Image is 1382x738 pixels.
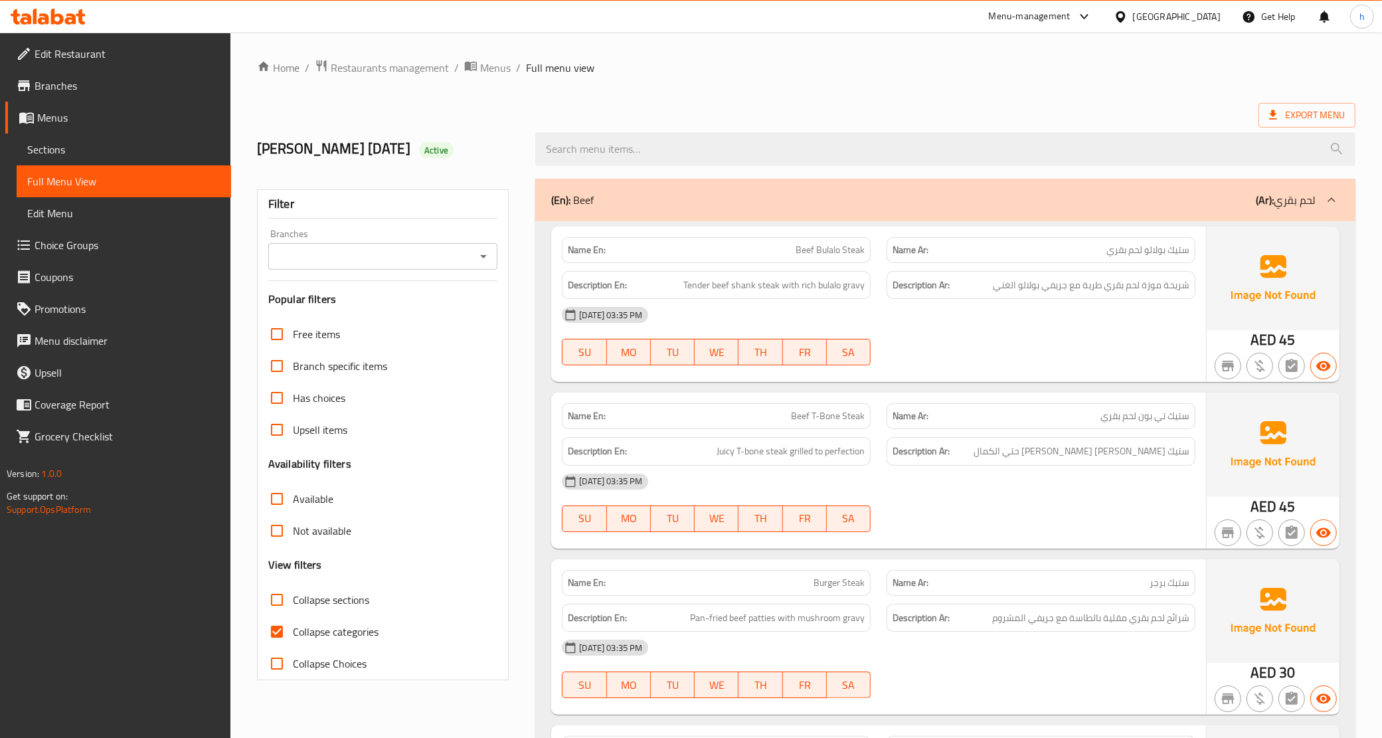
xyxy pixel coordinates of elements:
[1278,686,1305,712] button: Not has choices
[700,676,733,695] span: WE
[17,165,231,197] a: Full Menu View
[893,243,928,257] strong: Name Ar:
[893,610,950,626] strong: Description Ar:
[568,443,627,460] strong: Description En:
[551,190,570,210] b: (En):
[607,339,651,365] button: MO
[17,197,231,229] a: Edit Menu
[268,557,322,573] h3: View filters
[464,59,511,76] a: Menus
[893,409,928,423] strong: Name Ar:
[695,672,738,698] button: WE
[791,409,865,423] span: Beef T-Bone Steak
[656,676,689,695] span: TU
[293,656,367,672] span: Collapse Choices
[992,610,1189,626] span: شرائح لحم بقري مقلية بالطاسة مع جريفي المشروم
[700,509,733,528] span: WE
[35,428,220,444] span: Grocery Checklist
[574,475,648,488] span: [DATE] 03:35 PM
[35,333,220,349] span: Menu disclaimer
[568,243,606,257] strong: Name En:
[5,261,231,293] a: Coupons
[744,343,777,362] span: TH
[5,229,231,261] a: Choice Groups
[35,237,220,253] span: Choice Groups
[568,343,601,362] span: SU
[827,339,871,365] button: SA
[315,59,449,76] a: Restaurants management
[827,506,871,532] button: SA
[562,672,606,698] button: SU
[651,672,695,698] button: TU
[1278,353,1305,379] button: Not has choices
[35,301,220,317] span: Promotions
[480,60,511,76] span: Menus
[1256,192,1316,208] p: لحم بقري
[690,610,865,626] span: Pan-fried beef patties with mushroom gravy
[1256,190,1274,210] b: (Ar):
[607,506,651,532] button: MO
[1100,409,1189,423] span: ستيك تي بون لحم بقري
[1359,9,1365,24] span: h
[1280,660,1296,686] span: 30
[893,443,950,460] strong: Description Ar:
[738,339,782,365] button: TH
[1310,353,1337,379] button: Available
[1247,519,1273,546] button: Purchased item
[419,144,454,157] span: Active
[5,389,231,420] a: Coverage Report
[574,642,648,654] span: [DATE] 03:35 PM
[562,506,606,532] button: SU
[5,420,231,452] a: Grocery Checklist
[35,46,220,62] span: Edit Restaurant
[526,60,594,76] span: Full menu view
[1280,327,1296,353] span: 45
[1247,353,1273,379] button: Purchased item
[1310,519,1337,546] button: Available
[717,443,865,460] span: Juicy T-bone steak grilled to perfection
[35,269,220,285] span: Coupons
[989,9,1071,25] div: Menu-management
[574,309,648,322] span: [DATE] 03:35 PM
[257,60,300,76] a: Home
[651,506,695,532] button: TU
[293,592,369,608] span: Collapse sections
[268,190,498,219] div: Filter
[1207,227,1339,330] img: Ae5nvW7+0k+MAAAAAElFTkSuQmCC
[993,277,1189,294] span: شريحة موزة لحم بقري طرية مع جريفي بولالو الغني
[293,523,351,539] span: Not available
[27,205,220,221] span: Edit Menu
[5,38,231,70] a: Edit Restaurant
[257,139,520,159] h2: [PERSON_NAME] [DATE]
[612,509,646,528] span: MO
[827,672,871,698] button: SA
[893,576,928,590] strong: Name Ar:
[656,343,689,362] span: TU
[695,506,738,532] button: WE
[268,292,498,307] h3: Popular filters
[700,343,733,362] span: WE
[535,132,1355,166] input: search
[568,576,606,590] strong: Name En:
[1269,107,1345,124] span: Export Menu
[568,277,627,294] strong: Description En:
[1207,393,1339,496] img: Ae5nvW7+0k+MAAAAAElFTkSuQmCC
[568,509,601,528] span: SU
[1278,519,1305,546] button: Not has choices
[27,141,220,157] span: Sections
[744,509,777,528] span: TH
[738,506,782,532] button: TH
[1280,494,1296,519] span: 45
[35,365,220,381] span: Upsell
[293,358,387,374] span: Branch specific items
[796,243,865,257] span: Beef Bulalo Steak
[268,456,351,472] h3: Availability filters
[562,339,606,365] button: SU
[551,192,594,208] p: Beef
[5,357,231,389] a: Upsell
[1251,660,1276,686] span: AED
[257,59,1355,76] nav: breadcrumb
[832,343,865,362] span: SA
[35,78,220,94] span: Branches
[516,60,521,76] li: /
